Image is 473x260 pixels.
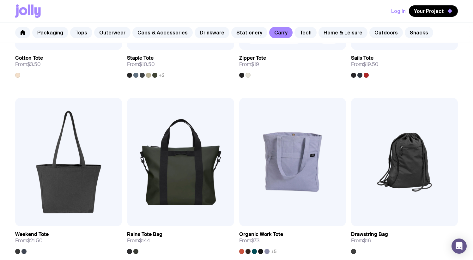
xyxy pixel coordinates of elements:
[351,61,379,68] span: From
[127,61,155,68] span: From
[15,50,122,78] a: Cotton ToteFrom$3.50
[271,249,276,254] span: +5
[239,238,259,244] span: From
[139,61,155,68] span: $10.50
[32,27,68,38] a: Packaging
[239,55,266,61] h3: Zipper Tote
[139,237,150,244] span: $144
[231,27,267,38] a: Stationery
[15,231,49,238] h3: Weekend Tote
[27,61,41,68] span: $3.50
[15,226,122,254] a: Weekend ToteFrom$21.50
[405,27,433,38] a: Snacks
[351,231,388,238] h3: Drawstring Bag
[409,5,458,17] button: Your Project
[239,61,259,68] span: From
[363,237,371,244] span: $16
[251,61,259,68] span: $19
[127,55,154,61] h3: Staple Tote
[127,50,234,78] a: Staple ToteFrom$10.50+2
[15,238,43,244] span: From
[159,73,165,78] span: +2
[269,27,293,38] a: Carry
[195,27,229,38] a: Drinkware
[452,239,467,254] div: Open Intercom Messenger
[414,8,444,14] span: Your Project
[239,226,346,254] a: Organic Work ToteFrom$73+5
[351,238,371,244] span: From
[294,27,317,38] a: Tech
[239,231,283,238] h3: Organic Work Tote
[127,238,150,244] span: From
[251,237,259,244] span: $73
[351,55,373,61] h3: Sails Tote
[127,226,234,254] a: Rains Tote BagFrom$144
[239,50,346,78] a: Zipper ToteFrom$19
[15,55,43,61] h3: Cotton Tote
[363,61,379,68] span: $19.50
[351,226,458,254] a: Drawstring BagFrom$16
[318,27,367,38] a: Home & Leisure
[27,237,43,244] span: $21.50
[132,27,193,38] a: Caps & Accessories
[127,231,162,238] h3: Rains Tote Bag
[70,27,92,38] a: Tops
[351,50,458,78] a: Sails ToteFrom$19.50
[15,61,41,68] span: From
[94,27,130,38] a: Outerwear
[391,5,406,17] button: Log In
[369,27,403,38] a: Outdoors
